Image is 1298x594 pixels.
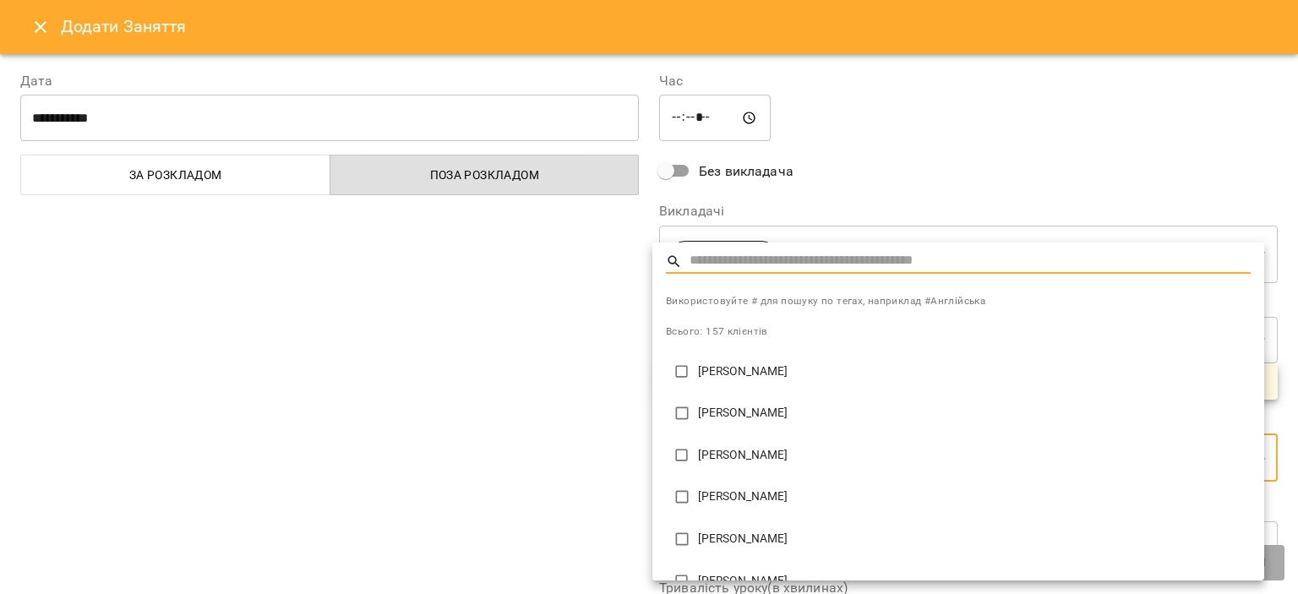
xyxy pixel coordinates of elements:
p: [PERSON_NAME] [698,363,1251,380]
span: Всього: 157 клієнтів [666,325,768,337]
span: Використовуйте # для пошуку по тегах, наприклад #Англійська [666,293,1251,310]
p: [PERSON_NAME] [698,405,1251,422]
p: [PERSON_NAME] [698,573,1251,590]
p: [PERSON_NAME] [698,488,1251,505]
p: [PERSON_NAME] [698,447,1251,464]
p: [PERSON_NAME] [698,531,1251,548]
